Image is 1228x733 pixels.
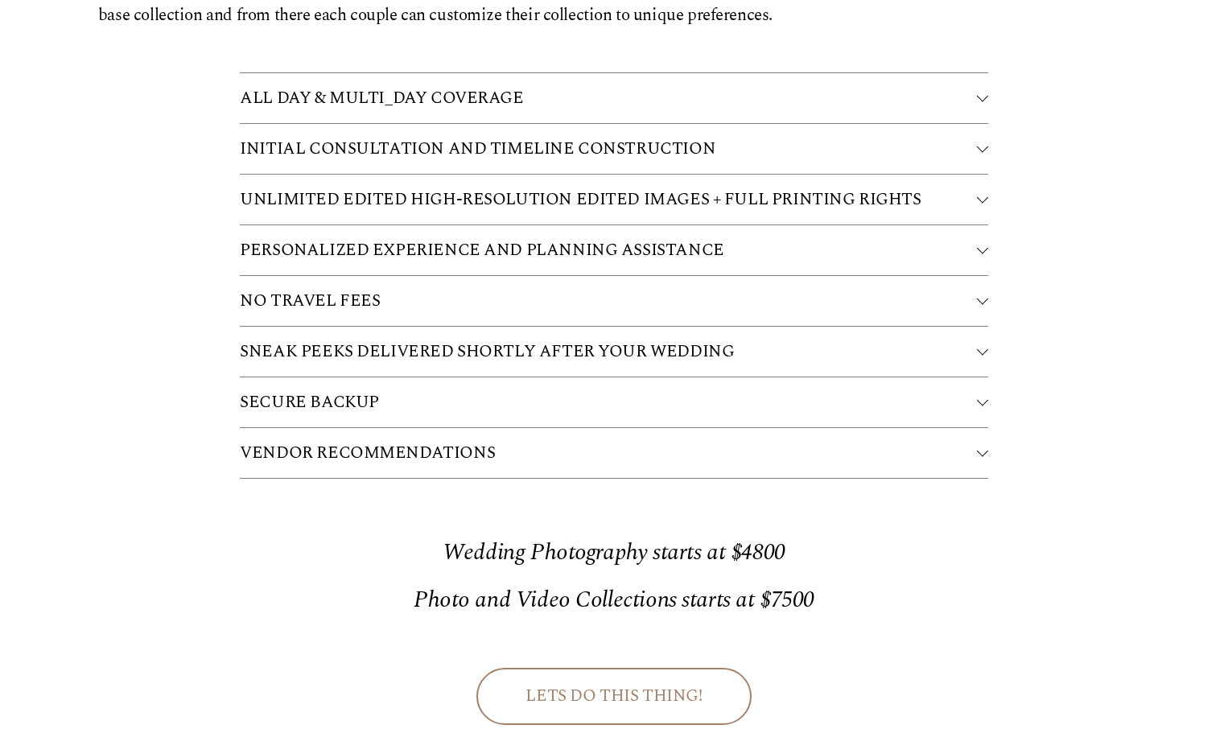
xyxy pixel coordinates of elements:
[240,187,977,212] span: UNLIMITED EDITED HIGH-RESOLUTION EDITED IMAGES + FULL PRINTING RIGHTS
[240,136,977,162] span: INITIAL CONSULTATION AND TIMELINE CONSTRUCTION
[240,288,977,314] span: NO TRAVEL FEES
[240,339,977,364] span: SNEAK PEEKS DELIVERED SHORTLY AFTER YOUR WEDDING
[240,276,988,326] button: NO TRAVEL FEES
[240,175,988,224] button: UNLIMITED EDITED HIGH-RESOLUTION EDITED IMAGES + FULL PRINTING RIGHTS
[240,377,988,427] button: SECURE BACKUP
[240,327,988,377] button: SNEAK PEEKS DELIVERED SHORTLY AFTER YOUR WEDDING
[240,389,977,415] span: SECURE BACKUP
[443,535,785,570] em: Wedding Photography starts at $4800
[240,124,988,174] button: INITIAL CONSULTATION AND TIMELINE CONSTRUCTION
[240,440,977,466] span: VENDOR RECOMMENDATIONS
[240,85,977,111] span: ALL DAY & MULTI_DAY COVERAGE
[240,225,988,275] button: PERSONALIZED EXPERIENCE AND PLANNING ASSISTANCE
[414,583,814,617] em: Photo and Video Collections starts at $7500
[240,237,977,263] span: PERSONALIZED EXPERIENCE AND PLANNING ASSISTANCE
[240,73,988,123] button: ALL DAY & MULTI_DAY COVERAGE
[476,668,752,725] a: LETS DO THIS THING!
[240,428,988,478] button: VENDOR RECOMMENDATIONS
